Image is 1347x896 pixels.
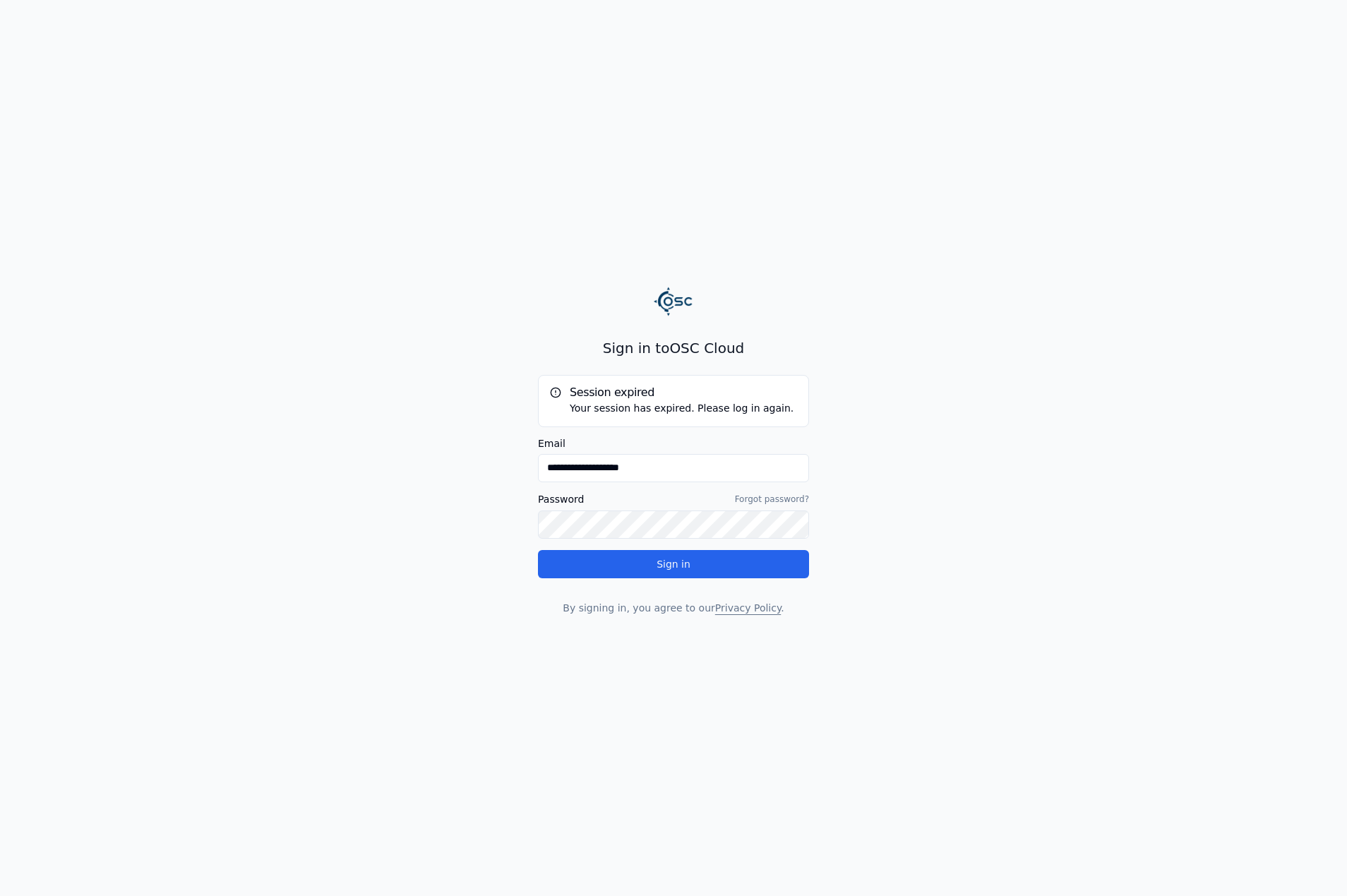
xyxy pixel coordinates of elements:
h2: Sign in to OSC Cloud [538,338,809,358]
button: Sign in [538,550,809,578]
label: Email [538,438,809,448]
p: By signing in, you agree to our . [538,601,809,615]
div: Your session has expired. Please log in again. [550,401,797,415]
a: Privacy Policy [715,602,781,614]
h5: Session expired [550,387,797,398]
img: Logo [654,282,693,321]
label: Password [538,494,584,504]
a: Forgot password? [735,494,809,505]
